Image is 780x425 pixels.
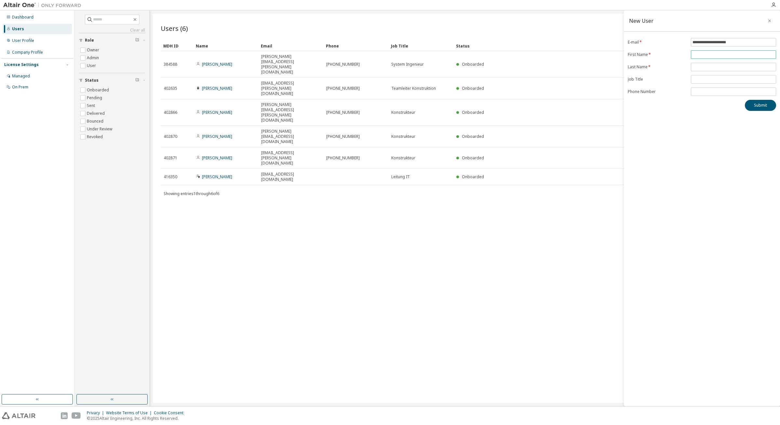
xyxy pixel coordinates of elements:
[462,174,484,179] span: Onboarded
[202,134,232,139] a: [PERSON_NAME]
[628,64,687,70] label: Last Name
[456,41,735,51] div: Status
[261,129,320,144] span: [PERSON_NAME][EMAIL_ADDRESS][DOMAIN_NAME]
[326,62,360,67] span: [PHONE_NUMBER]
[79,33,145,47] button: Role
[326,155,360,161] span: [PHONE_NUMBER]
[79,73,145,87] button: Status
[106,410,154,416] div: Website Terms of Use
[164,155,177,161] span: 402871
[462,110,484,115] span: Onboarded
[87,94,103,102] label: Pending
[164,110,177,115] span: 402866
[261,102,320,123] span: [PERSON_NAME][EMAIL_ADDRESS][PERSON_NAME][DOMAIN_NAME]
[261,150,320,166] span: [EMAIL_ADDRESS][PERSON_NAME][DOMAIN_NAME]
[326,41,386,51] div: Phone
[462,61,484,67] span: Onboarded
[164,134,177,139] span: 402870
[12,26,24,32] div: Users
[12,38,34,43] div: User Profile
[87,133,104,141] label: Revoked
[87,110,106,117] label: Delivered
[462,155,484,161] span: Onboarded
[12,85,28,90] div: On Prem
[261,41,321,51] div: Email
[628,52,687,57] label: First Name
[87,117,105,125] label: Bounced
[12,15,34,20] div: Dashboard
[87,416,187,421] p: © 2025 Altair Engineering, Inc. All Rights Reserved.
[261,172,320,182] span: [EMAIL_ADDRESS][DOMAIN_NAME]
[326,86,360,91] span: [PHONE_NUMBER]
[163,41,191,51] div: MDH ID
[87,86,110,94] label: Onboarded
[87,410,106,416] div: Privacy
[202,110,232,115] a: [PERSON_NAME]
[87,62,97,70] label: User
[164,174,177,179] span: 416350
[628,89,687,94] label: Phone Number
[12,73,30,79] div: Managed
[326,110,360,115] span: [PHONE_NUMBER]
[628,77,687,82] label: Job Title
[202,61,232,67] a: [PERSON_NAME]
[391,110,415,115] span: Konstrukteur
[261,81,320,96] span: [EMAIL_ADDRESS][PERSON_NAME][DOMAIN_NAME]
[391,86,436,91] span: Teamleiter Konstruktion
[87,46,101,54] label: Owner
[154,410,187,416] div: Cookie Consent
[196,41,256,51] div: Name
[628,40,687,45] label: E-mail
[261,54,320,75] span: [PERSON_NAME][EMAIL_ADDRESS][PERSON_NAME][DOMAIN_NAME]
[745,100,776,111] button: Submit
[87,125,114,133] label: Under Review
[2,412,35,419] img: altair_logo.svg
[3,2,85,8] img: Altair One
[391,62,424,67] span: System Ingenieur
[135,78,139,83] span: Clear filter
[61,412,68,419] img: linkedin.svg
[462,134,484,139] span: Onboarded
[391,174,410,179] span: Leitung IT
[629,18,653,23] div: New User
[202,86,232,91] a: [PERSON_NAME]
[391,155,415,161] span: Konstrukteur
[202,174,232,179] a: [PERSON_NAME]
[79,28,145,33] a: Clear all
[161,24,188,33] span: Users (6)
[326,134,360,139] span: [PHONE_NUMBER]
[391,41,451,51] div: Job Title
[164,191,219,196] span: Showing entries 1 through 6 of 6
[87,102,96,110] label: Sent
[462,86,484,91] span: Onboarded
[202,155,232,161] a: [PERSON_NAME]
[4,62,39,67] div: License Settings
[72,412,81,419] img: youtube.svg
[135,38,139,43] span: Clear filter
[164,86,177,91] span: 402635
[12,50,43,55] div: Company Profile
[85,78,99,83] span: Status
[87,54,100,62] label: Admin
[391,134,415,139] span: Konstrukteur
[164,62,177,67] span: 384588
[85,38,94,43] span: Role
